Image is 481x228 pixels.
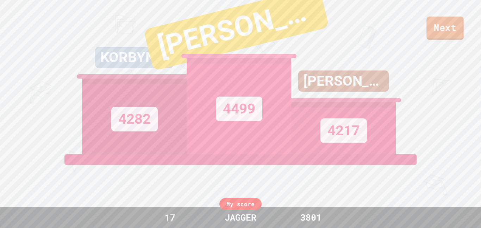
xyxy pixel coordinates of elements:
[216,97,262,121] div: 4499
[218,211,263,224] div: JAGGER
[95,47,174,68] div: KORBYN A
[285,211,337,224] div: 3801
[426,17,464,40] a: Next
[298,70,389,92] div: [PERSON_NAME]
[219,198,262,210] div: My score
[111,107,158,131] div: 4282
[320,118,367,143] div: 4217
[144,211,196,224] div: 17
